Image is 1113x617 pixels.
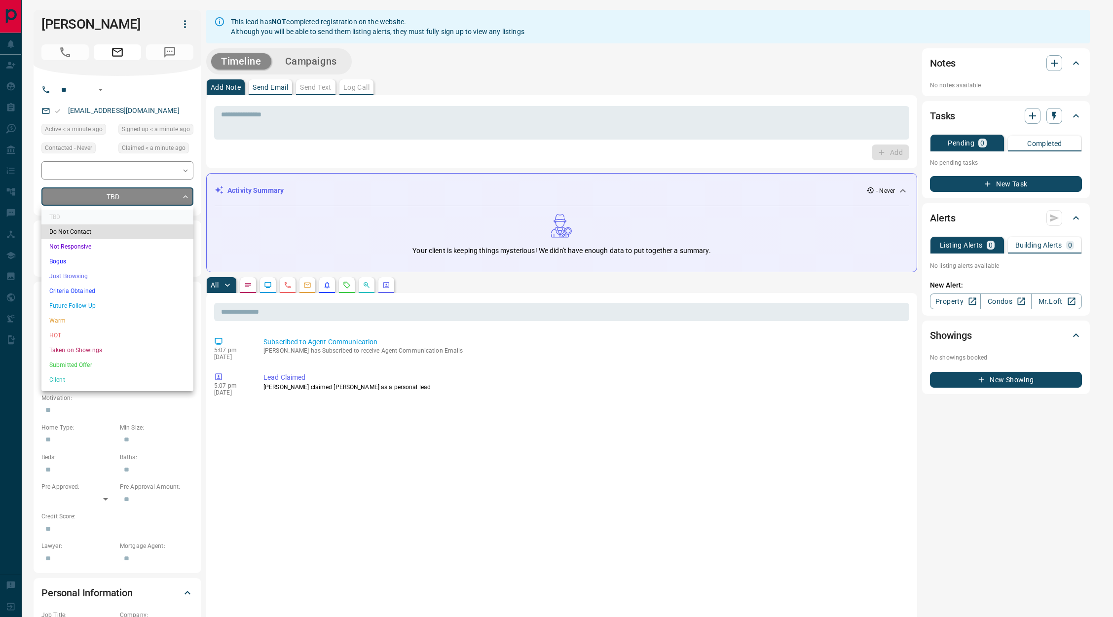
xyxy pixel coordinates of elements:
li: Just Browsing [41,269,193,284]
li: Future Follow Up [41,298,193,313]
li: HOT [41,328,193,343]
li: Taken on Showings [41,343,193,358]
li: Not Responsive [41,239,193,254]
li: Warm [41,313,193,328]
li: Do Not Contact [41,224,193,239]
li: Submitted Offer [41,358,193,372]
li: Bogus [41,254,193,269]
li: Client [41,372,193,387]
li: Criteria Obtained [41,284,193,298]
